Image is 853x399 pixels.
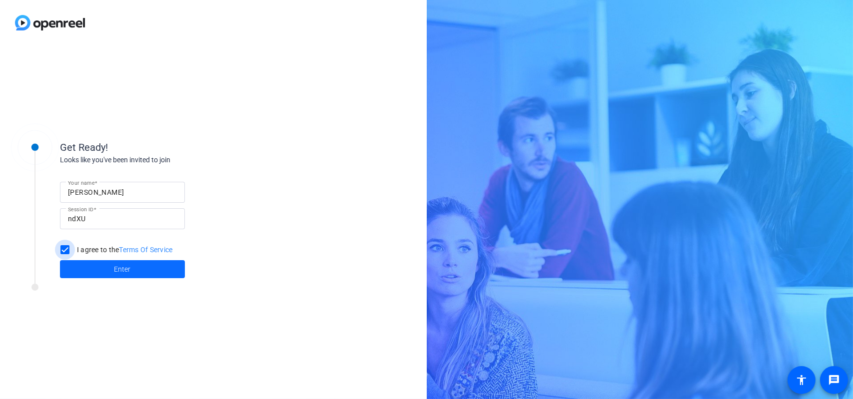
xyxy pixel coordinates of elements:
[828,374,840,386] mat-icon: message
[60,260,185,278] button: Enter
[75,245,173,255] label: I agree to the
[60,140,260,155] div: Get Ready!
[68,206,93,212] mat-label: Session ID
[114,264,131,275] span: Enter
[68,180,94,186] mat-label: Your name
[119,246,173,254] a: Terms Of Service
[796,374,808,386] mat-icon: accessibility
[60,155,260,165] div: Looks like you've been invited to join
